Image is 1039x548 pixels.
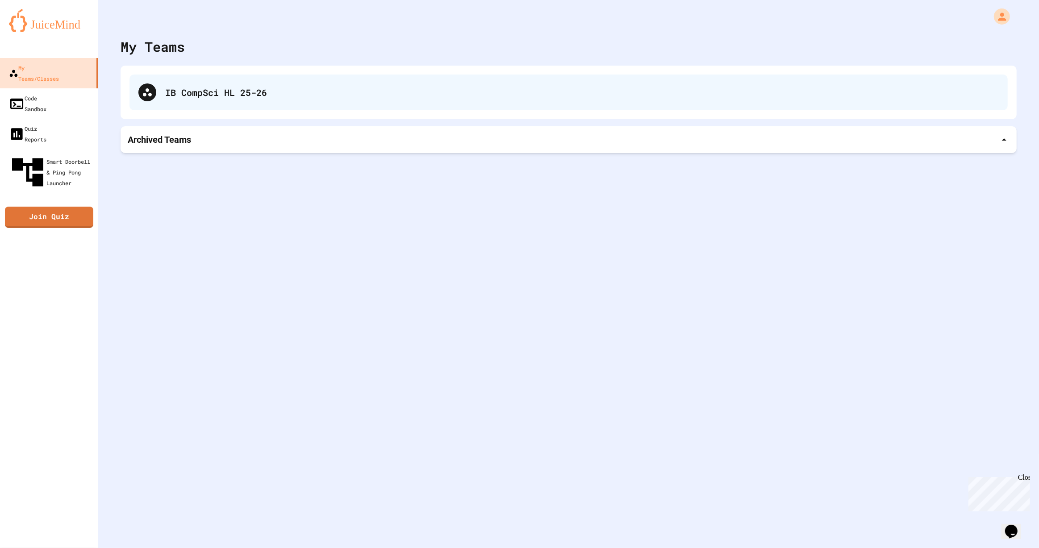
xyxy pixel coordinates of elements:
iframe: chat widget [1001,512,1030,539]
div: IB CompSci HL 25-26 [129,75,1008,110]
iframe: chat widget [965,473,1030,511]
div: My Account [985,6,1012,27]
div: Chat with us now!Close [4,4,62,57]
div: Quiz Reports [9,123,46,145]
a: Join Quiz [5,207,93,228]
img: logo-orange.svg [9,9,89,32]
div: Smart Doorbell & Ping Pong Launcher [9,154,95,191]
div: Code Sandbox [9,93,46,114]
div: IB CompSci HL 25-26 [165,86,999,99]
div: My Teams [121,37,185,57]
div: My Teams/Classes [9,62,59,84]
p: Archived Teams [128,133,191,146]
